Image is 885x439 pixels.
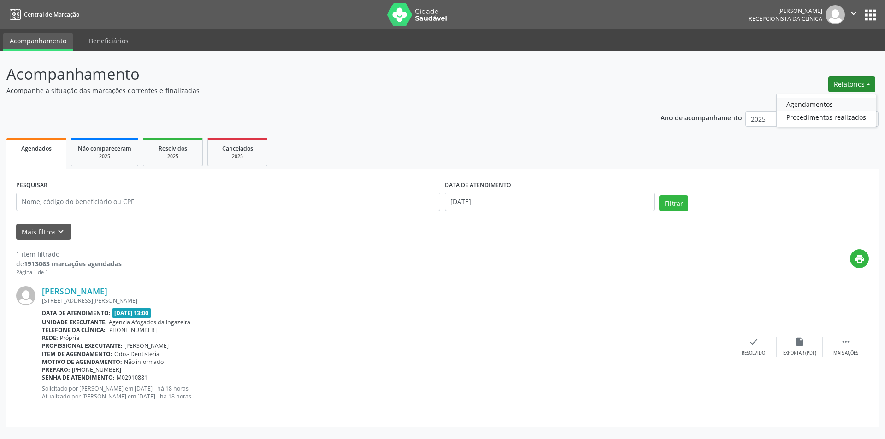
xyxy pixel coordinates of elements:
i: check [749,337,759,347]
div: 2025 [78,153,131,160]
b: Preparo: [42,366,70,374]
div: [STREET_ADDRESS][PERSON_NAME] [42,297,731,304]
p: Solicitado por [PERSON_NAME] em [DATE] - há 18 horas Atualizado por [PERSON_NAME] em [DATE] - há ... [42,385,731,400]
input: Selecione um intervalo [445,193,655,211]
div: Resolvido [742,350,765,357]
span: Não compareceram [78,145,131,152]
div: de [16,259,122,269]
label: PESQUISAR [16,178,47,193]
b: Profissional executante: [42,342,123,350]
div: [PERSON_NAME] [749,7,822,15]
b: Data de atendimento: [42,309,111,317]
a: [PERSON_NAME] [42,286,107,296]
span: [PHONE_NUMBER] [107,326,157,334]
a: Agendamentos [777,98,876,111]
span: M02910881 [117,374,147,381]
button: Filtrar [659,195,688,211]
b: Unidade executante: [42,318,107,326]
div: Exportar (PDF) [783,350,816,357]
b: Senha de atendimento: [42,374,115,381]
div: 2025 [150,153,196,160]
button: Relatórios [828,76,875,92]
b: Motivo de agendamento: [42,358,122,366]
strong: 1913063 marcações agendadas [24,259,122,268]
i:  [849,8,859,18]
button: Mais filtroskeyboard_arrow_down [16,224,71,240]
span: [PERSON_NAME] [124,342,169,350]
b: Telefone da clínica: [42,326,106,334]
i: insert_drive_file [795,337,805,347]
a: Procedimentos realizados [777,111,876,123]
button: print [850,249,869,268]
a: Central de Marcação [6,7,79,22]
i: keyboard_arrow_down [56,227,66,237]
button:  [845,5,862,24]
span: Resolvidos [159,145,187,152]
span: Recepcionista da clínica [749,15,822,23]
span: Não informado [124,358,164,366]
a: Beneficiários [83,33,135,49]
span: Odo.- Dentisteria [114,350,159,358]
p: Acompanhe a situação das marcações correntes e finalizadas [6,86,617,95]
span: Agendados [21,145,52,152]
img: img [16,286,35,305]
div: 1 item filtrado [16,249,122,259]
img: img [826,5,845,24]
span: [PHONE_NUMBER] [72,366,121,374]
a: Acompanhamento [3,33,73,51]
span: Própria [60,334,79,342]
span: Agencia Afogados da Ingazeira [109,318,190,326]
span: Cancelados [222,145,253,152]
div: Mais ações [833,350,858,357]
ul: Relatórios [776,94,876,127]
b: Item de agendamento: [42,350,112,358]
span: Central de Marcação [24,11,79,18]
b: Rede: [42,334,58,342]
span: [DATE] 13:00 [112,308,151,318]
i: print [855,254,865,264]
div: Página 1 de 1 [16,269,122,276]
i:  [841,337,851,347]
p: Ano de acompanhamento [661,111,742,123]
button: apps [862,7,879,23]
input: Nome, código do beneficiário ou CPF [16,193,440,211]
div: 2025 [214,153,260,160]
p: Acompanhamento [6,63,617,86]
label: DATA DE ATENDIMENTO [445,178,511,193]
